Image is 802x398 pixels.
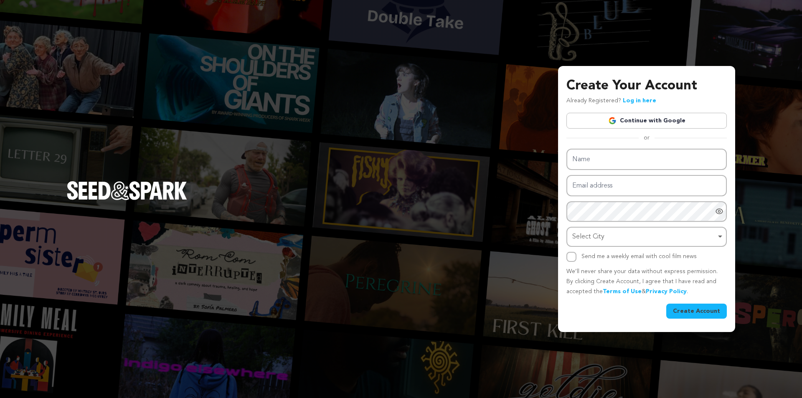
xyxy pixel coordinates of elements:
[646,289,687,294] a: Privacy Policy
[566,113,727,129] a: Continue with Google
[566,175,727,196] input: Email address
[666,304,727,319] button: Create Account
[608,117,617,125] img: Google logo
[572,231,716,243] div: Select City
[623,98,656,104] a: Log in here
[639,134,655,142] span: or
[715,207,723,215] a: Show password as plain text. Warning: this will display your password on the screen.
[566,149,727,170] input: Name
[566,267,727,297] p: We’ll never share your data without express permission. By clicking Create Account, I agree that ...
[566,76,727,96] h3: Create Your Account
[67,181,187,200] img: Seed&Spark Logo
[581,254,697,259] label: Send me a weekly email with cool film news
[566,96,656,106] p: Already Registered?
[603,289,642,294] a: Terms of Use
[67,181,187,216] a: Seed&Spark Homepage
